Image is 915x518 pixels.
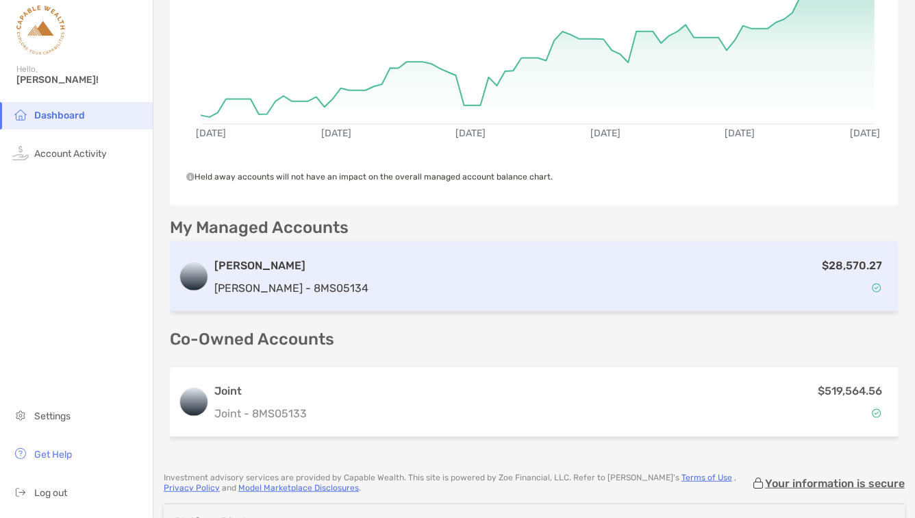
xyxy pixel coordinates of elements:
img: settings icon [12,407,29,423]
img: Zoe Logo [16,5,65,55]
h3: Joint [214,383,307,399]
p: Co-Owned Accounts [170,331,899,348]
span: [PERSON_NAME]! [16,74,145,86]
text: [DATE] [590,127,621,139]
span: Account Activity [34,148,107,160]
span: Held away accounts will not have an impact on the overall managed account balance chart. [186,172,553,182]
img: logout icon [12,484,29,500]
text: [DATE] [850,127,880,139]
a: Privacy Policy [164,483,220,493]
img: logo account [180,263,208,291]
span: Dashboard [34,110,85,121]
img: Account Status icon [872,283,881,293]
p: $28,570.27 [822,257,882,274]
text: [DATE] [321,127,351,139]
p: [PERSON_NAME] - 8MS05134 [214,280,368,297]
text: [DATE] [725,127,755,139]
p: Your information is secure [765,477,905,490]
p: Investment advisory services are provided by Capable Wealth . This site is powered by Zoe Financi... [164,473,751,493]
img: activity icon [12,145,29,161]
span: Log out [34,487,67,499]
a: Terms of Use [681,473,732,482]
img: Account Status icon [872,408,881,418]
span: Settings [34,410,71,422]
a: Model Marketplace Disclosures [238,483,359,493]
p: My Managed Accounts [170,219,349,236]
h3: [PERSON_NAME] [214,258,368,274]
img: household icon [12,106,29,123]
img: logo account [180,388,208,416]
text: [DATE] [455,127,486,139]
span: Get Help [34,449,72,460]
p: $519,564.56 [818,382,882,399]
img: get-help icon [12,445,29,462]
text: [DATE] [196,127,226,139]
p: Joint - 8MS05133 [214,405,307,422]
